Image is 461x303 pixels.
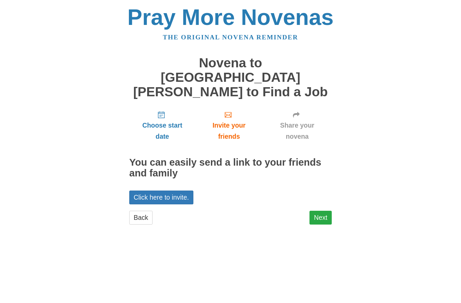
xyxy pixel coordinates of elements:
a: The original novena reminder [163,34,298,41]
span: Invite your friends [202,120,256,142]
h2: You can easily send a link to your friends and family [129,157,332,179]
a: Click here to invite. [129,191,193,204]
span: Choose start date [136,120,189,142]
a: Pray More Novenas [128,5,334,30]
a: Back [129,211,153,225]
span: Share your novena [269,120,325,142]
a: Choose start date [129,106,195,146]
a: Share your novena [263,106,332,146]
a: Invite your friends [195,106,263,146]
a: Next [309,211,332,225]
h1: Novena to [GEOGRAPHIC_DATA][PERSON_NAME] to Find a Job [129,56,332,99]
